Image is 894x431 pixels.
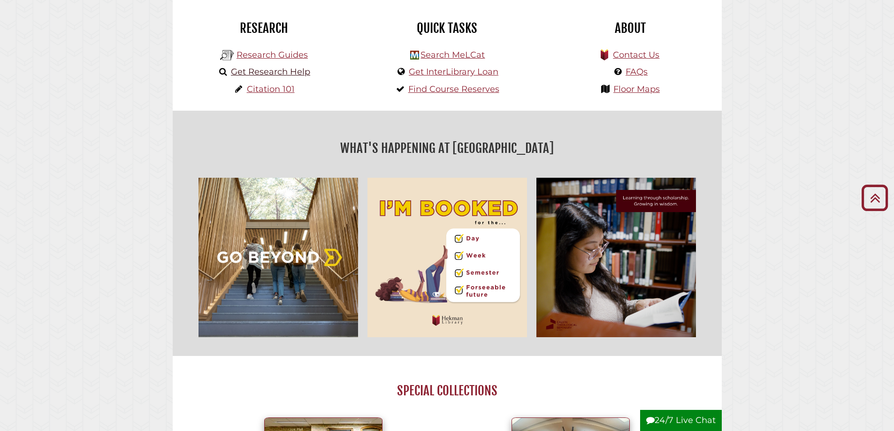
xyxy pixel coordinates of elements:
img: Hekman Library Logo [220,48,234,62]
img: Go Beyond [194,173,363,342]
a: Get Research Help [231,67,310,77]
h2: Special Collections [199,383,695,399]
a: Find Course Reserves [408,84,499,94]
a: Research Guides [237,50,308,60]
h2: Research [180,20,349,36]
a: Contact Us [613,50,659,60]
h2: What's Happening at [GEOGRAPHIC_DATA] [180,137,715,159]
a: Search MeLCat [420,50,485,60]
a: Get InterLibrary Loan [409,67,498,77]
div: slideshow [194,173,701,342]
a: Floor Maps [613,84,660,94]
img: Hekman Library Logo [410,51,419,60]
h2: About [546,20,715,36]
img: I'm Booked for the... Day, Week, Foreseeable Future! Hekman Library [363,173,532,342]
a: FAQs [626,67,648,77]
h2: Quick Tasks [363,20,532,36]
img: Learning through scholarship, growing in wisdom. [532,173,701,342]
a: Citation 101 [247,84,295,94]
a: Back to Top [858,190,892,205]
